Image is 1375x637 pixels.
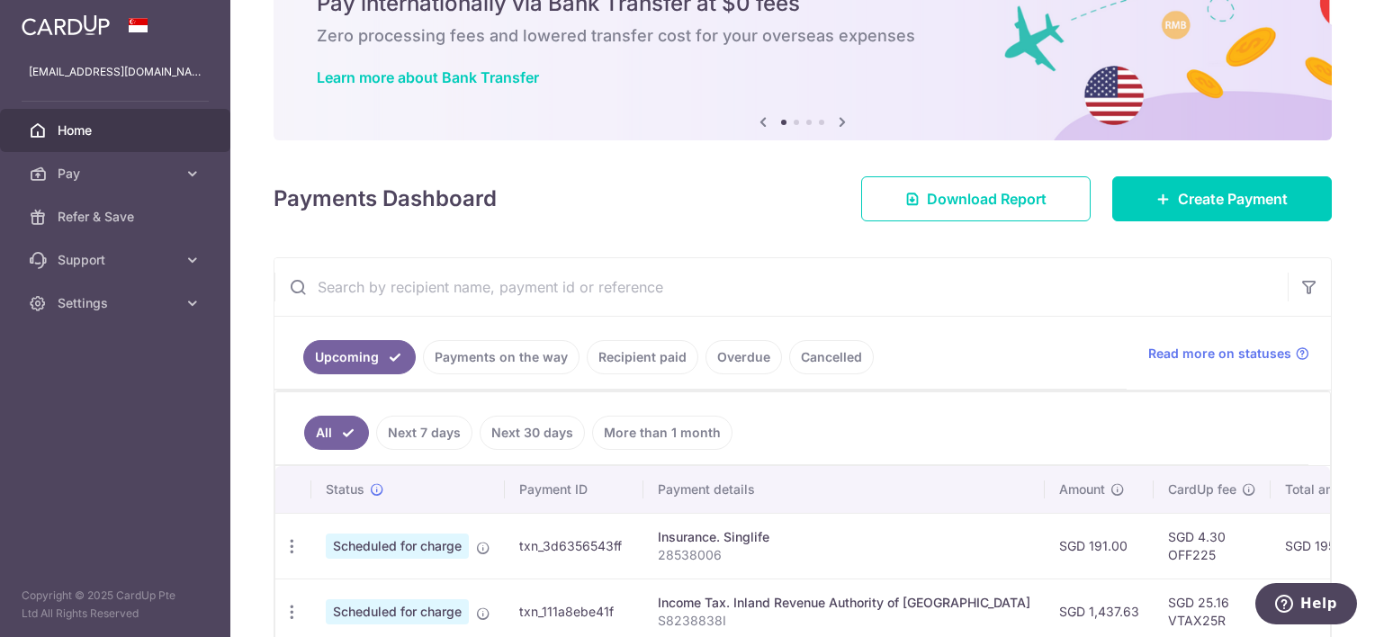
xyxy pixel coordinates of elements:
p: S8238838I [658,612,1030,630]
th: Payment details [643,466,1045,513]
a: Recipient paid [587,340,698,374]
iframe: Opens a widget where you can find more information [1254,583,1357,628]
input: Search by recipient name, payment id or reference [274,258,1288,316]
span: Status [326,480,364,498]
a: Create Payment [1112,176,1332,221]
a: Next 30 days [480,416,585,450]
a: Next 7 days [376,416,472,450]
img: CardUp [22,14,110,36]
div: Income Tax. Inland Revenue Authority of [GEOGRAPHIC_DATA] [658,594,1030,612]
span: Scheduled for charge [326,599,469,624]
a: Download Report [861,176,1091,221]
a: Payments on the way [423,340,580,374]
span: Amount [1059,480,1105,498]
p: [EMAIL_ADDRESS][DOMAIN_NAME] [29,63,202,81]
a: Read more on statuses [1148,345,1309,363]
a: Overdue [705,340,782,374]
p: 28538006 [658,546,1030,564]
a: Upcoming [303,340,416,374]
span: Scheduled for charge [326,534,469,559]
h4: Payments Dashboard [274,183,497,215]
h6: Zero processing fees and lowered transfer cost for your overseas expenses [317,25,1289,47]
th: Payment ID [505,466,643,513]
td: SGD 191.00 [1045,513,1154,579]
span: Total amt. [1285,480,1344,498]
span: Support [58,251,176,269]
span: CardUp fee [1168,480,1236,498]
div: Insurance. Singlife [658,528,1030,546]
span: Read more on statuses [1148,345,1291,363]
a: All [304,416,369,450]
span: Settings [58,294,176,312]
a: More than 1 month [592,416,732,450]
span: Home [58,121,176,139]
td: txn_3d6356543ff [505,513,643,579]
span: Pay [58,165,176,183]
span: Refer & Save [58,208,176,226]
span: Create Payment [1178,188,1288,210]
td: SGD 4.30 OFF225 [1154,513,1271,579]
a: Cancelled [789,340,874,374]
span: Download Report [927,188,1047,210]
a: Learn more about Bank Transfer [317,68,539,86]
